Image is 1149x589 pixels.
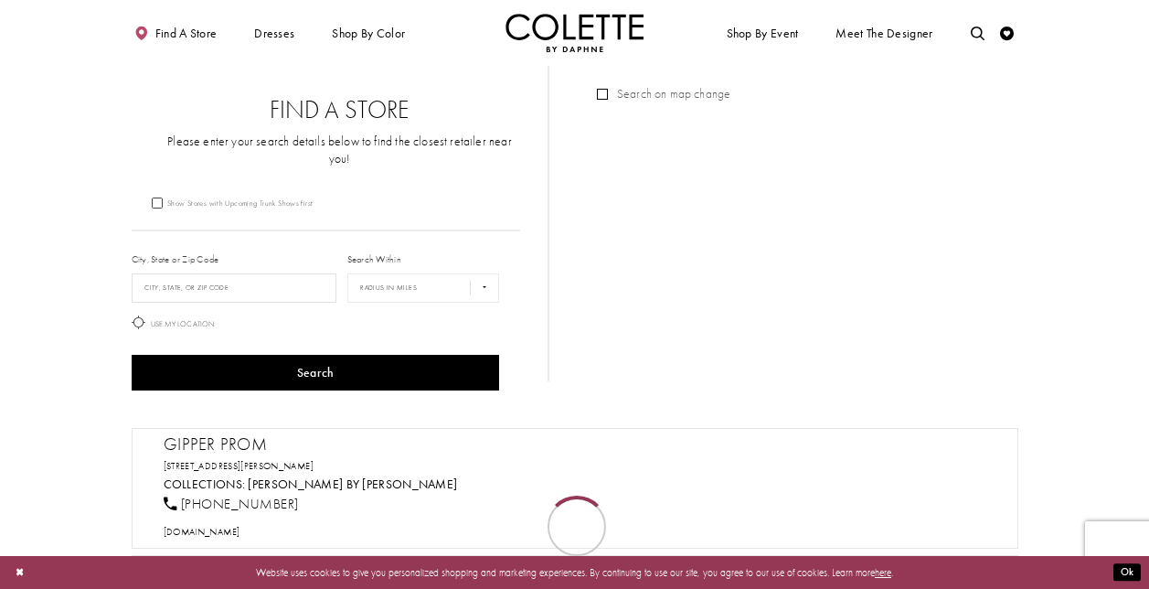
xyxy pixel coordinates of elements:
span: Collections: [164,477,246,492]
a: Visit Home Page [505,14,644,52]
a: here [875,566,891,579]
p: Please enter your search details below to find the closest retailer near you! [159,134,520,168]
a: Check Wishlist [997,14,1018,52]
span: [PHONE_NUMBER] [181,495,299,513]
span: Meet the designer [835,27,932,40]
label: Search Within [347,252,401,266]
button: Close Dialog [8,561,31,585]
a: Opens in new tab [164,460,314,472]
a: Opens in new tab [164,526,240,538]
div: Map with store locations [578,66,1018,381]
span: [DOMAIN_NAME] [164,526,240,538]
a: [PHONE_NUMBER] [164,495,299,513]
label: City, State or Zip Code [132,252,219,266]
h2: Find a Store [159,96,520,123]
button: Search [132,355,500,391]
span: Dresses [250,14,298,52]
p: Website uses cookies to give you personalized shopping and marketing experiences. By continuing t... [100,563,1049,582]
span: Shop By Event [723,14,802,52]
span: Shop By Event [727,27,799,40]
a: Find a store [132,14,220,52]
span: Shop by color [332,27,405,40]
span: Shop by color [329,14,409,52]
select: Radius In Miles [347,273,500,303]
span: Find a store [155,27,218,40]
button: Submit Dialog [1113,564,1141,582]
a: Meet the designer [833,14,937,52]
a: Toggle search [967,14,988,52]
h2: Gipper Prom [164,434,1000,455]
input: City, State, or ZIP Code [132,273,337,303]
img: Colette by Daphne [505,14,644,52]
span: Dresses [254,27,294,40]
a: Visit Colette by Daphne page - Opens in new tab [248,477,457,492]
